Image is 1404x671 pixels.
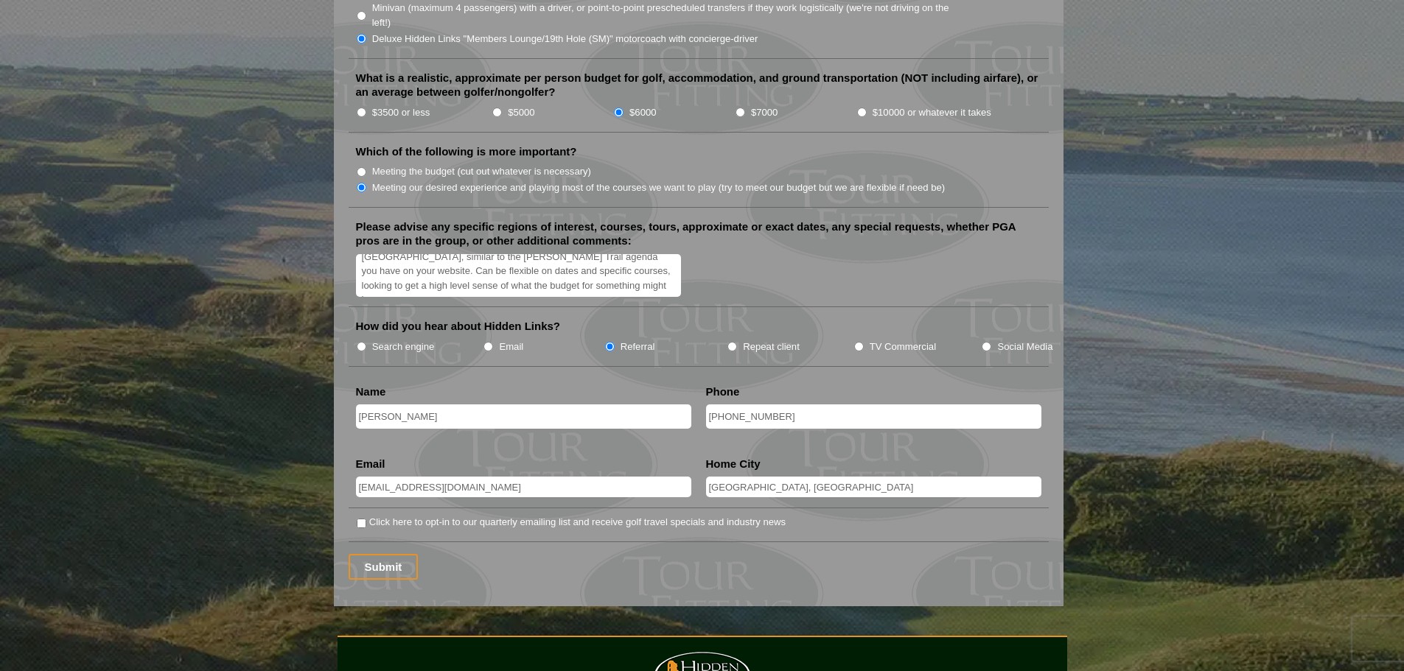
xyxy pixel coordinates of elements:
[356,319,561,334] label: How did you hear about Hidden Links?
[629,105,656,120] label: $6000
[621,340,655,354] label: Referral
[372,340,435,354] label: Search engine
[356,254,682,298] textarea: We are interested in [GEOGRAPHIC_DATA] and [GEOGRAPHIC_DATA], similar to the [PERSON_NAME] Trail ...
[743,340,800,354] label: Repeat client
[372,105,430,120] label: $3500 or less
[356,384,386,399] label: Name
[372,1,965,29] label: Minivan (maximum 4 passengers) with a driver, or point-to-point prescheduled transfers if they wo...
[499,340,523,354] label: Email
[706,384,740,399] label: Phone
[369,515,786,530] label: Click here to opt-in to our quarterly emailing list and receive golf travel specials and industry...
[873,105,991,120] label: $10000 or whatever it takes
[356,71,1041,99] label: What is a realistic, approximate per person budget for golf, accommodation, and ground transporta...
[508,105,534,120] label: $5000
[706,457,761,471] label: Home City
[356,457,385,471] label: Email
[356,144,577,159] label: Which of the following is more important?
[349,554,419,580] input: Submit
[372,180,946,195] label: Meeting our desired experience and playing most of the courses we want to play (try to meet our b...
[751,105,778,120] label: $7000
[356,219,1041,248] label: Please advise any specific regions of interest, courses, tours, approximate or exact dates, any s...
[997,340,1052,354] label: Social Media
[372,164,591,179] label: Meeting the budget (cut out whatever is necessary)
[870,340,936,354] label: TV Commercial
[372,32,758,46] label: Deluxe Hidden Links "Members Lounge/19th Hole (SM)" motorcoach with concierge-driver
